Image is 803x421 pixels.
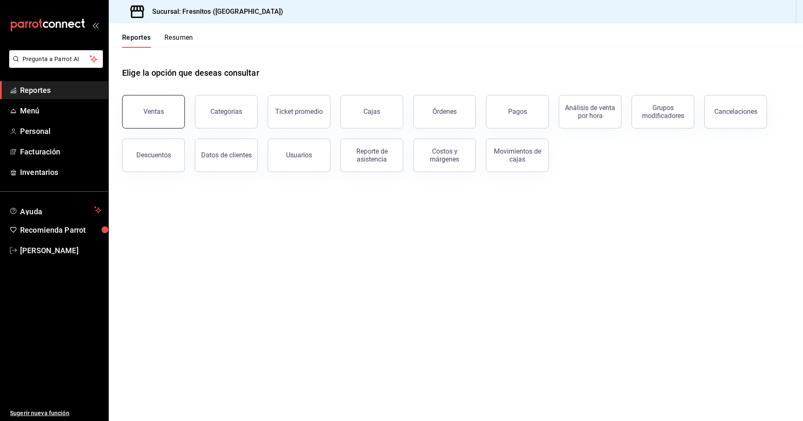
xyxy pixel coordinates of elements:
[20,245,102,256] span: [PERSON_NAME]
[20,224,102,236] span: Recomienda Parrot
[268,95,330,128] button: Ticket promedio
[195,139,258,172] button: Datos de clientes
[210,108,242,116] div: Categorías
[340,95,403,128] button: Cajas
[143,108,164,116] div: Ventas
[704,95,767,128] button: Cancelaciones
[564,104,616,120] div: Análisis de venta por hora
[508,108,527,116] div: Pagos
[9,50,103,68] button: Pregunta a Parrot AI
[20,126,102,137] span: Personal
[195,95,258,128] button: Categorías
[122,139,185,172] button: Descuentos
[20,146,102,157] span: Facturación
[122,33,151,48] button: Reportes
[122,33,193,48] div: navigation tabs
[413,95,476,128] button: Órdenes
[20,167,102,178] span: Inventarios
[340,139,403,172] button: Reporte de asistencia
[413,139,476,172] button: Costos y márgenes
[432,108,457,116] div: Órdenes
[286,151,312,159] div: Usuarios
[637,104,689,120] div: Grupos modificadores
[363,108,380,116] div: Cajas
[714,108,757,116] div: Cancelaciones
[346,147,398,163] div: Reporte de asistencia
[20,205,91,215] span: Ayuda
[20,85,102,96] span: Reportes
[92,22,99,28] button: open_drawer_menu
[201,151,252,159] div: Datos de clientes
[164,33,193,48] button: Resumen
[122,95,185,128] button: Ventas
[419,147,471,163] div: Costos y márgenes
[122,67,259,79] h1: Elige la opción que deseas consultar
[268,139,330,172] button: Usuarios
[559,95,621,128] button: Análisis de venta por hora
[10,409,102,418] span: Sugerir nueva función
[486,95,549,128] button: Pagos
[146,7,283,17] h3: Sucursal: Fresnitos ([GEOGRAPHIC_DATA])
[275,108,323,116] div: Ticket promedio
[632,95,694,128] button: Grupos modificadores
[486,139,549,172] button: Movimientos de cajas
[20,105,102,116] span: Menú
[491,147,543,163] div: Movimientos de cajas
[6,61,103,69] a: Pregunta a Parrot AI
[136,151,171,159] div: Descuentos
[23,55,90,64] span: Pregunta a Parrot AI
